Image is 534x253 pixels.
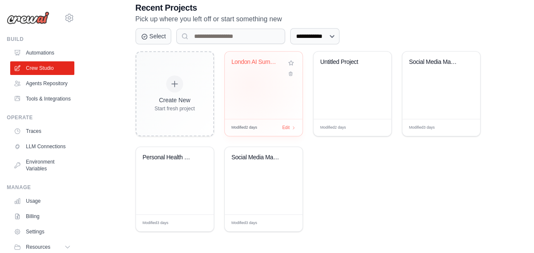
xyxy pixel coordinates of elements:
[155,96,195,104] div: Create New
[136,14,480,25] p: Pick up where you left off or start something new
[10,155,74,175] a: Environment Variables
[143,220,169,226] span: Modified 3 days
[7,184,74,191] div: Manage
[286,58,296,68] button: Add to favorites
[409,125,435,131] span: Modified 3 days
[320,58,372,66] div: Untitled Project
[10,194,74,208] a: Usage
[409,58,461,66] div: Social Media Management & Publishing Automation
[286,69,296,78] button: Delete project
[460,124,467,131] span: Edit
[7,114,74,121] div: Operate
[155,105,195,112] div: Start fresh project
[26,244,50,250] span: Resources
[10,92,74,106] a: Tools & Integrations
[10,210,74,223] a: Billing
[282,124,289,131] span: Edit
[232,154,283,161] div: Social Media Management Automation
[136,28,172,44] button: Select
[10,77,74,90] a: Agents Repository
[10,46,74,60] a: Automations
[136,2,480,14] h3: Recent Projects
[232,58,283,66] div: London AI Summit Advisor
[10,225,74,239] a: Settings
[143,154,194,161] div: Personal Health & Fitness Tracker
[7,11,49,24] img: Logo
[371,124,378,131] span: Edit
[282,220,289,226] span: Edit
[320,125,346,131] span: Modified 2 days
[193,220,201,226] span: Edit
[7,36,74,43] div: Build
[10,61,74,75] a: Crew Studio
[232,220,257,226] span: Modified 3 days
[232,125,257,131] span: Modified 2 days
[10,140,74,153] a: LLM Connections
[10,124,74,138] a: Traces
